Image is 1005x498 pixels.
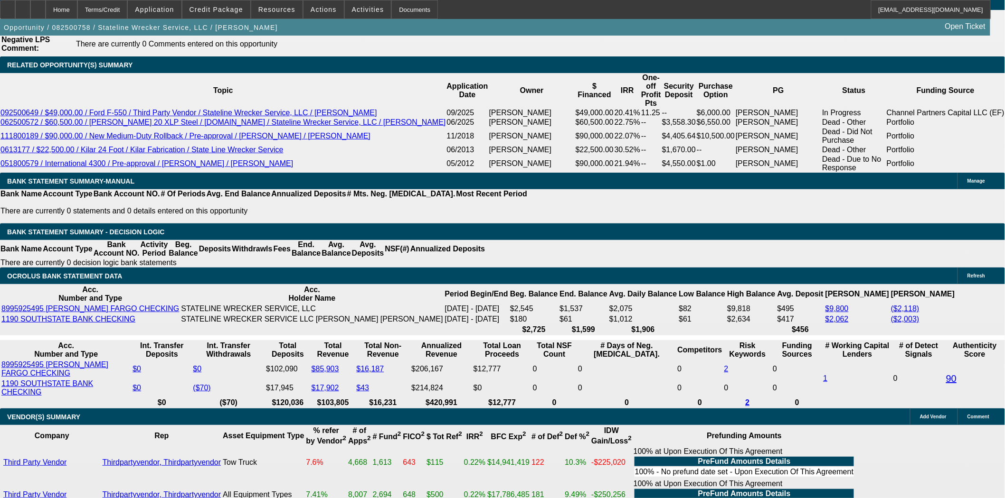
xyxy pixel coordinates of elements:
[893,360,945,397] td: 0
[367,435,370,442] sup: 2
[0,118,446,126] a: 062500572 / $60,500.00 / [PERSON_NAME] 20 XLP Steel / [DOMAIN_NAME] / Stateline Wrecker Service, ...
[223,432,304,440] b: Asset Equipment Type
[466,433,483,441] b: IRR
[265,398,310,407] th: $120,036
[696,127,735,145] td: $10,500.00
[628,435,632,442] sup: 2
[0,109,377,117] a: 092500649 / $49,000.00 / Ford F-550 / Third Party Vendor / Stateline Wrecker Service, LLC / [PERS...
[967,414,989,419] span: Comment
[531,447,563,478] td: 122
[614,118,641,127] td: 22.75%
[343,435,346,442] sup: 2
[473,360,531,378] td: $12,777
[641,73,662,108] th: One-off Profit Pts
[180,314,443,324] td: STATELINE WRECKER SERVICE LLC [PERSON_NAME] [PERSON_NAME]
[609,304,678,314] td: $2,075
[662,108,696,118] td: --
[823,341,892,359] th: # Working Capital Lenders
[222,447,304,478] td: Tow Truck
[522,431,526,438] sup: 2
[372,447,402,478] td: 1,613
[446,73,489,108] th: Application Date
[192,341,265,359] th: Int. Transfer Withdrawals
[161,189,206,199] th: # Of Periods
[351,240,385,258] th: Avg. Deposits
[510,325,558,334] th: $2,725
[7,228,165,236] span: Bank Statement Summary - Decision Logic
[510,304,558,314] td: $2,545
[677,379,723,397] td: 0
[946,373,957,384] a: 90
[532,379,577,397] td: 0
[0,207,527,215] p: There are currently 0 statements and 0 details entered on this opportunity
[93,189,161,199] th: Bank Account NO.
[614,73,641,108] th: IRR
[891,304,920,313] a: ($2,118)
[258,6,295,13] span: Resources
[305,447,347,478] td: 7.6%
[251,0,303,18] button: Resources
[133,384,141,392] a: $0
[777,285,824,303] th: Avg. Deposit
[132,341,191,359] th: Int. Transfer Deposits
[777,304,824,314] td: $495
[464,447,486,478] td: 0.22%
[822,73,886,108] th: Status
[168,240,198,258] th: Beg. Balance
[384,240,410,258] th: NSF(#)
[1,341,131,359] th: Acc. Number and Type
[825,285,890,303] th: [PERSON_NAME]
[696,155,735,173] td: $1.00
[199,240,232,258] th: Deposits
[822,118,886,127] td: Dead - Other
[132,398,191,407] th: $0
[271,189,346,199] th: Annualized Deposits
[487,447,530,478] td: $14,941,419
[941,18,989,35] a: Open Ticket
[445,304,509,314] td: [DATE] - [DATE]
[575,73,614,108] th: $ Financed
[891,315,920,323] a: ($2,003)
[398,431,401,438] sup: 2
[445,285,509,303] th: Period Begin/End
[231,240,273,258] th: Withdrawls
[103,458,221,466] a: Thirdpartyvendor, Thirdpartyvendor
[825,315,849,323] a: $2,062
[154,432,169,440] b: Rep
[1,36,50,52] b: Negative LPS Comment:
[696,108,735,118] td: $6,000.00
[192,398,265,407] th: ($70)
[411,365,472,373] div: $206,167
[559,325,607,334] th: $1,599
[967,178,985,184] span: Manage
[411,384,472,392] div: $214,824
[559,285,607,303] th: End. Balance
[578,379,676,397] td: 0
[707,432,782,440] b: Prefunding Amounts
[677,360,723,378] td: 0
[679,304,726,314] td: $82
[311,398,355,407] th: $103,805
[825,304,849,313] a: $9,800
[559,304,607,314] td: $1,537
[180,285,443,303] th: Acc. Holder Name
[564,447,590,478] td: 10.3%
[677,398,723,407] th: 0
[1,379,93,396] a: 1190 SOUTHSTATE BANK CHECKING
[565,433,589,441] b: Def %
[410,240,485,258] th: Annualized Deposits
[578,398,676,407] th: 0
[273,240,291,258] th: Fees
[311,6,337,13] span: Actions
[886,155,1005,173] td: Portfolio
[641,145,662,155] td: --
[291,240,321,258] th: End. Balance
[510,285,558,303] th: Beg. Balance
[411,341,472,359] th: Annualized Revenue
[265,341,310,359] th: Total Deposits
[510,314,558,324] td: $180
[4,24,278,31] span: Opportunity / 082500758 / Stateline Wrecker Service, LLC / [PERSON_NAME]
[1,285,180,303] th: Acc. Number and Type
[609,285,678,303] th: Avg. Daily Balance
[193,384,210,392] a: ($70)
